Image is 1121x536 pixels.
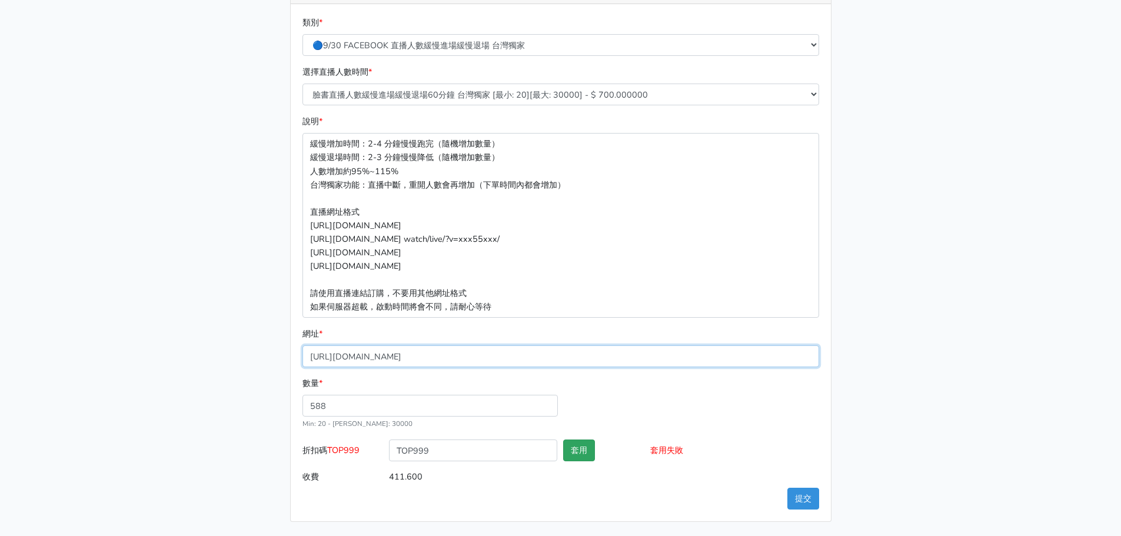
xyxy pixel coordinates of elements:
[302,16,322,29] label: 類別
[302,345,819,367] input: 這邊填入網址
[563,440,595,461] button: 套用
[302,327,322,341] label: 網址
[302,419,413,428] small: Min: 20 - [PERSON_NAME]: 30000
[302,115,322,128] label: 說明
[302,377,322,390] label: 數量
[327,444,360,456] span: TOP999
[302,65,372,79] label: 選擇直播人數時間
[300,440,387,466] label: 折扣碼
[300,466,387,488] label: 收費
[787,488,819,510] button: 提交
[302,133,819,318] p: 緩慢增加時間：2-4 分鐘慢慢跑完（隨機增加數量） 緩慢退場時間：2-3 分鐘慢慢降低（隨機增加數量） 人數增加約95%~115% 台灣獨家功能：直播中斷，重開人數會再增加（下單時間內都會增加）...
